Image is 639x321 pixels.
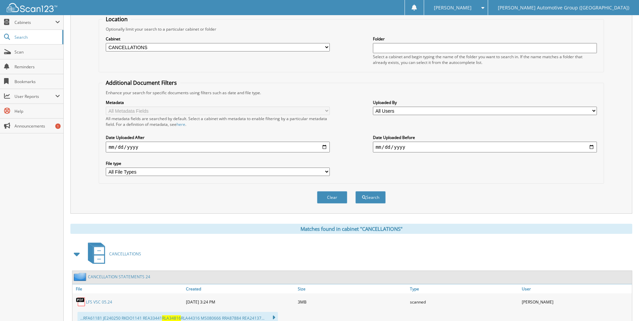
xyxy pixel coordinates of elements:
div: Select a cabinet and begin typing the name of the folder you want to search in. If the name match... [373,54,597,65]
img: folder2.png [74,273,88,281]
a: LFS VSC 05.24 [86,299,112,305]
a: here [177,121,185,127]
a: CANCELLATIONS [84,241,141,267]
span: [PERSON_NAME] [434,6,472,10]
span: [PERSON_NAME] Automotive Group ([GEOGRAPHIC_DATA]) [498,6,629,10]
button: Clear [317,191,347,204]
a: Type [408,284,520,293]
legend: Additional Document Filters [102,79,180,86]
div: [PERSON_NAME] [520,295,632,309]
a: User [520,284,632,293]
a: Created [184,284,296,293]
div: Enhance your search for specific documents using filters such as date and file type. [102,90,600,96]
a: CANCELLATION STATEMENTS 24 [88,274,150,280]
a: File [72,284,184,293]
span: CANCELLATIONS [109,251,141,257]
input: end [373,142,597,152]
legend: Location [102,15,131,23]
label: Metadata [106,100,330,105]
div: [DATE] 3:24 PM [184,295,296,309]
div: 1 [55,123,61,129]
span: Reminders [14,64,60,70]
span: Announcements [14,123,60,129]
div: All metadata fields are searched by default. Select a cabinet with metadata to enable filtering b... [106,116,330,127]
span: Cabinets [14,20,55,25]
label: Date Uploaded Before [373,135,597,140]
span: Scan [14,49,60,55]
div: Optionally limit your search to a particular cabinet or folder [102,26,600,32]
input: start [106,142,330,152]
img: scan123-logo-white.svg [7,3,57,12]
a: Size [296,284,408,293]
div: scanned [408,295,520,309]
label: Cabinet [106,36,330,42]
label: File type [106,160,330,166]
span: Search [14,34,59,40]
label: Folder [373,36,597,42]
span: RLA34816 [162,315,181,321]
div: Matches found in cabinet "CANCELLATIONS" [70,224,632,234]
label: Uploaded By [373,100,597,105]
button: Search [355,191,386,204]
div: 3MB [296,295,408,309]
img: PDF.png [76,297,86,307]
label: Date Uploaded After [106,135,330,140]
span: User Reports [14,94,55,99]
span: Bookmarks [14,79,60,84]
span: Help [14,108,60,114]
